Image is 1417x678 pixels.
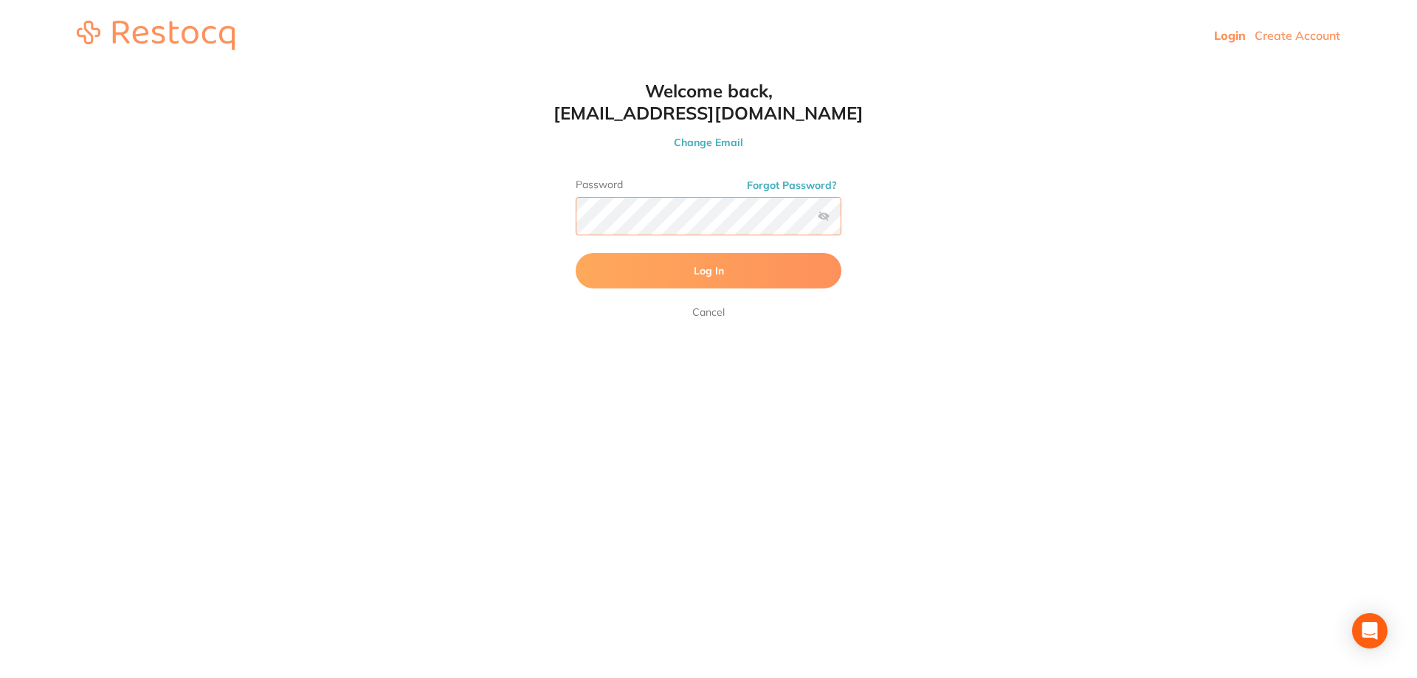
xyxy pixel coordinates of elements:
[1352,613,1387,648] div: Open Intercom Messenger
[694,264,724,277] span: Log In
[1255,28,1340,43] a: Create Account
[689,303,728,321] a: Cancel
[546,136,871,149] button: Change Email
[576,179,841,191] label: Password
[77,21,235,50] img: restocq_logo.svg
[1214,28,1246,43] a: Login
[546,80,871,124] h1: Welcome back, [EMAIL_ADDRESS][DOMAIN_NAME]
[742,179,841,192] button: Forgot Password?
[576,253,841,288] button: Log In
